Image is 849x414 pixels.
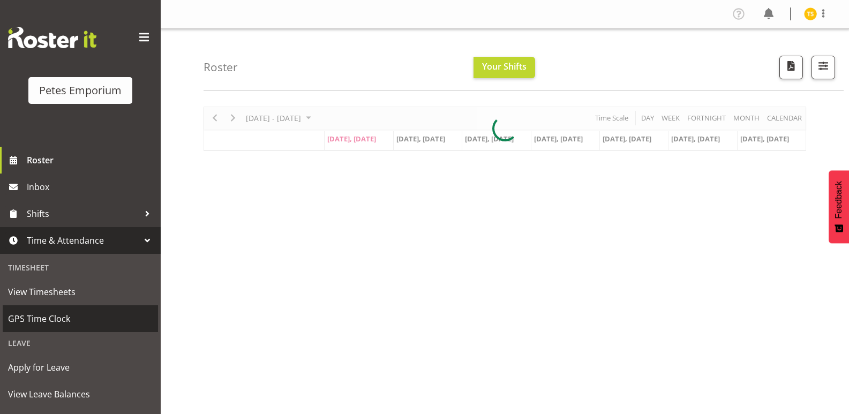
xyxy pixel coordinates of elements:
[834,181,844,219] span: Feedback
[27,152,155,168] span: Roster
[804,7,817,20] img: tamara-straker11292.jpg
[474,57,535,78] button: Your Shifts
[39,82,122,99] div: Petes Emporium
[3,257,158,278] div: Timesheet
[3,354,158,381] a: Apply for Leave
[8,386,153,402] span: View Leave Balances
[3,332,158,354] div: Leave
[204,61,238,73] h4: Roster
[779,56,803,79] button: Download a PDF of the roster according to the set date range.
[8,359,153,375] span: Apply for Leave
[27,179,155,195] span: Inbox
[27,232,139,249] span: Time & Attendance
[27,206,139,222] span: Shifts
[812,56,835,79] button: Filter Shifts
[3,278,158,305] a: View Timesheets
[8,311,153,327] span: GPS Time Clock
[3,305,158,332] a: GPS Time Clock
[829,170,849,243] button: Feedback - Show survey
[482,61,527,72] span: Your Shifts
[8,284,153,300] span: View Timesheets
[3,381,158,408] a: View Leave Balances
[8,27,96,48] img: Rosterit website logo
